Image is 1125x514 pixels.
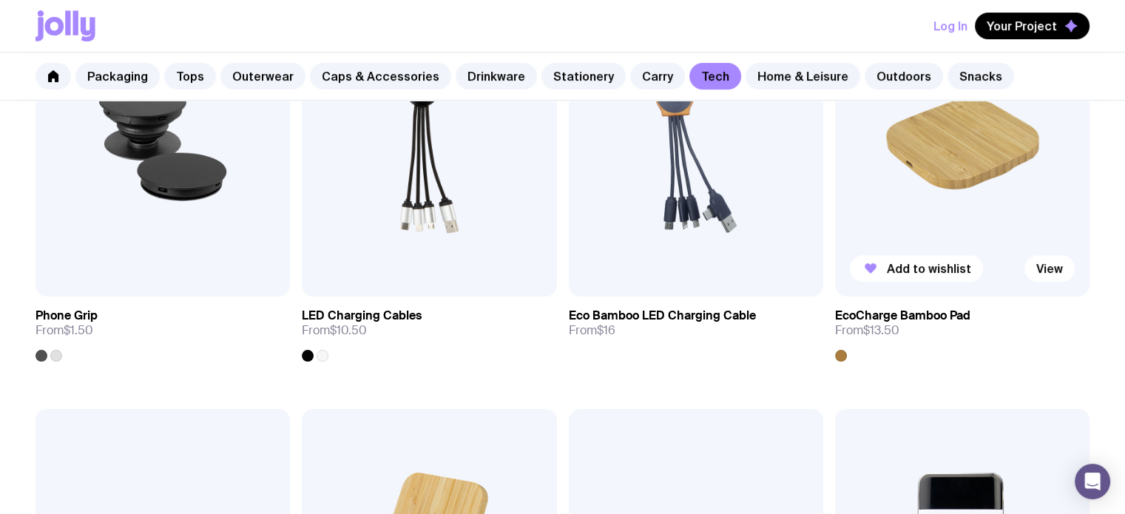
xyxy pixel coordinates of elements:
[630,63,685,89] a: Carry
[835,308,970,323] h3: EcoCharge Bamboo Pad
[835,297,1089,362] a: EcoCharge Bamboo PadFrom$13.50
[887,261,971,276] span: Add to wishlist
[220,63,305,89] a: Outerwear
[164,63,216,89] a: Tops
[850,255,983,282] button: Add to wishlist
[302,308,422,323] h3: LED Charging Cables
[987,18,1057,33] span: Your Project
[36,323,93,338] span: From
[689,63,741,89] a: Tech
[569,323,615,338] span: From
[569,308,756,323] h3: Eco Bamboo LED Charging Cable
[302,323,367,338] span: From
[75,63,160,89] a: Packaging
[975,13,1089,39] button: Your Project
[1075,464,1110,499] div: Open Intercom Messenger
[863,322,899,338] span: $13.50
[36,297,290,362] a: Phone GripFrom$1.50
[569,297,823,350] a: Eco Bamboo LED Charging CableFrom$16
[597,322,615,338] span: $16
[541,63,626,89] a: Stationery
[947,63,1014,89] a: Snacks
[835,323,899,338] span: From
[64,322,93,338] span: $1.50
[865,63,943,89] a: Outdoors
[746,63,860,89] a: Home & Leisure
[330,322,367,338] span: $10.50
[36,308,98,323] h3: Phone Grip
[1024,255,1075,282] a: View
[456,63,537,89] a: Drinkware
[310,63,451,89] a: Caps & Accessories
[933,13,967,39] button: Log In
[302,297,556,362] a: LED Charging CablesFrom$10.50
